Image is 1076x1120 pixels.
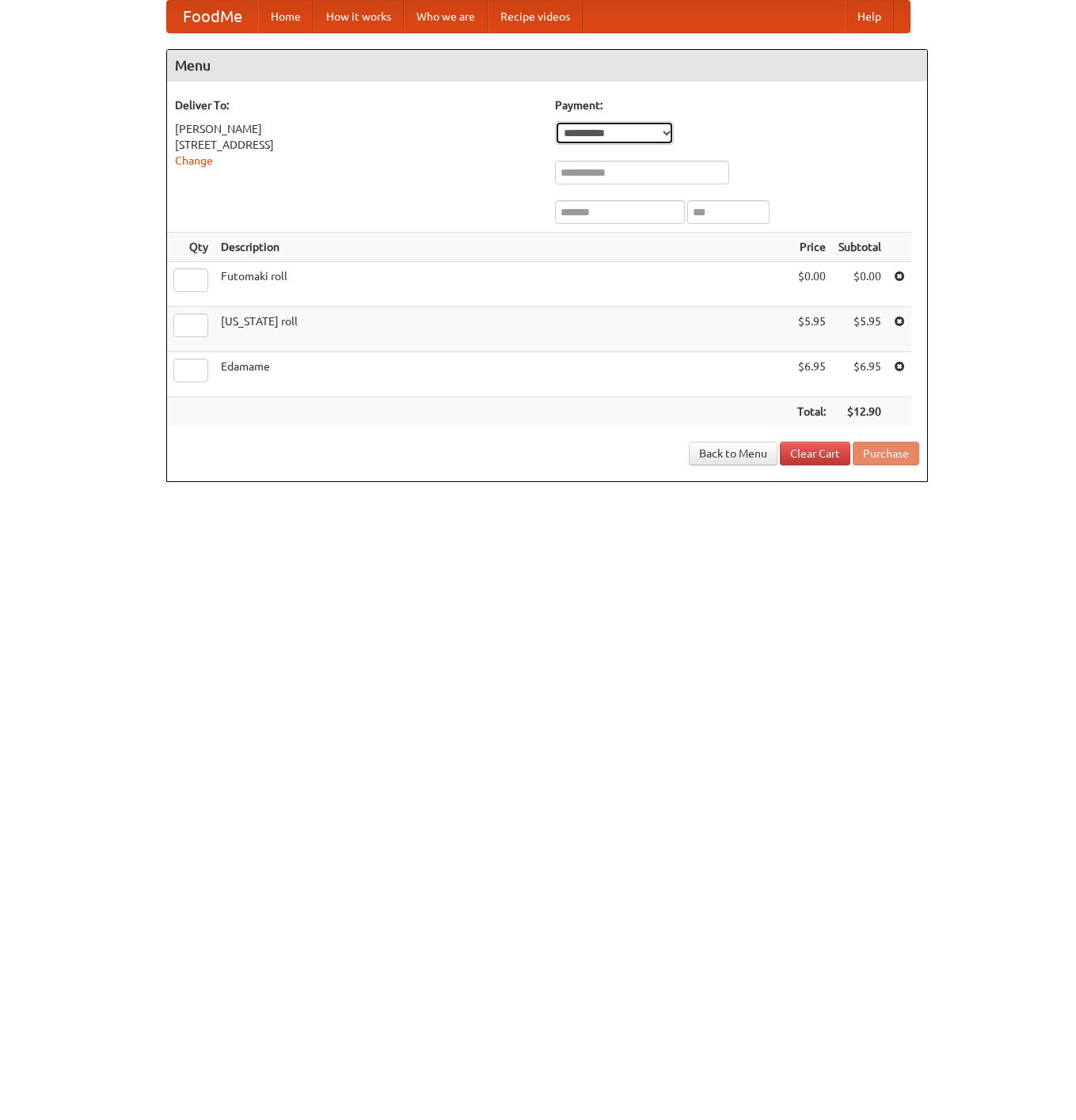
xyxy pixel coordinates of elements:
h4: Menu [167,50,927,82]
a: Back to Menu [689,442,778,465]
th: Price [791,233,832,262]
td: $6.95 [791,352,832,397]
a: Change [175,154,213,167]
a: Help [845,1,894,32]
a: FoodMe [167,1,258,32]
td: $5.95 [832,307,888,352]
a: Clear Cart [780,442,850,465]
th: $12.90 [832,397,888,427]
div: [STREET_ADDRESS] [175,137,539,153]
th: Subtotal [832,233,888,262]
a: Recipe videos [488,1,583,32]
td: $5.95 [791,307,832,352]
td: Futomaki roll [215,262,791,307]
h5: Payment: [555,97,919,113]
td: $0.00 [791,262,832,307]
td: $6.95 [832,352,888,397]
div: [PERSON_NAME] [175,121,539,137]
a: Who we are [404,1,488,32]
a: How it works [314,1,404,32]
td: [US_STATE] roll [215,307,791,352]
th: Description [215,233,791,262]
th: Total: [791,397,832,427]
td: Edamame [215,352,791,397]
h5: Deliver To: [175,97,539,113]
a: Home [258,1,314,32]
th: Qty [167,233,215,262]
button: Purchase [853,442,919,465]
td: $0.00 [832,262,888,307]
